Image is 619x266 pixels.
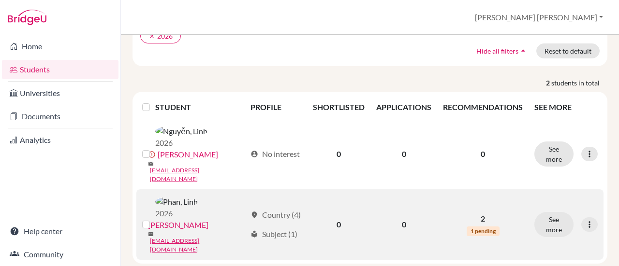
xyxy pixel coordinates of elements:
[529,96,604,119] th: SEE MORE
[546,78,551,88] strong: 2
[155,137,207,149] p: 2026
[468,43,536,58] button: Hide all filtersarrow_drop_up
[443,148,523,160] p: 0
[437,96,529,119] th: RECOMMENDATIONS
[476,47,518,55] span: Hide all filters
[8,10,46,25] img: Bridge-U
[536,43,600,58] button: Reset to default
[251,148,300,160] div: No interest
[2,130,118,150] a: Analytics
[155,196,198,208] img: Phan, Linh
[471,8,607,27] button: [PERSON_NAME] [PERSON_NAME]
[307,189,370,260] td: 0
[307,96,370,119] th: SHORTLISTED
[150,237,246,254] a: [EMAIL_ADDRESS][DOMAIN_NAME]
[370,119,437,189] td: 0
[2,84,118,103] a: Universities
[155,126,207,137] img: Nguyễn, Linh
[251,209,301,221] div: Country (4)
[251,228,297,240] div: Subject (1)
[307,119,370,189] td: 0
[534,141,574,167] button: See more
[370,96,437,119] th: APPLICATIONS
[467,226,500,236] span: 1 pending
[158,149,218,160] a: [PERSON_NAME]
[148,161,154,167] span: mail
[2,222,118,241] a: Help center
[245,96,307,119] th: PROFILE
[2,245,118,264] a: Community
[443,213,523,224] p: 2
[2,60,118,79] a: Students
[251,230,258,238] span: local_library
[551,78,607,88] span: students in total
[251,150,258,158] span: account_circle
[148,33,155,40] i: clear
[534,212,574,237] button: See more
[2,37,118,56] a: Home
[518,46,528,56] i: arrow_drop_up
[155,208,198,219] p: 2026
[155,96,245,119] th: STUDENT
[148,219,208,231] a: [PERSON_NAME]
[370,189,437,260] td: 0
[148,231,154,237] span: mail
[140,28,181,43] button: clear2026
[251,211,258,219] span: location_on
[150,166,246,183] a: [EMAIL_ADDRESS][DOMAIN_NAME]
[2,107,118,126] a: Documents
